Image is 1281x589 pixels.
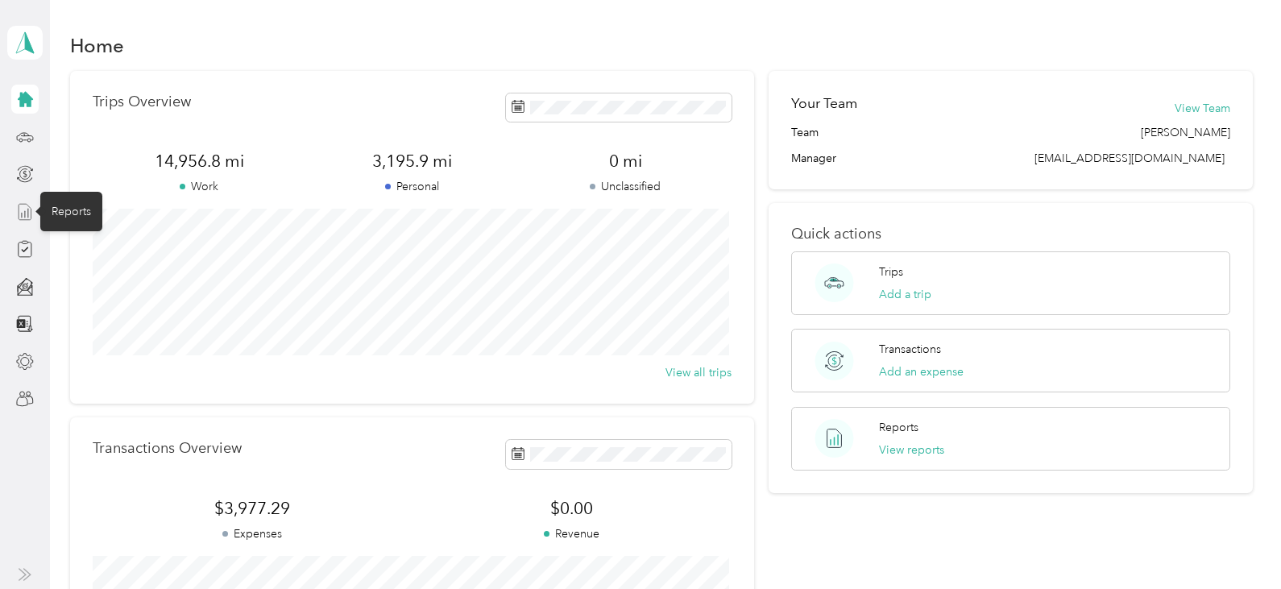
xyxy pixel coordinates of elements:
span: Team [791,124,819,141]
p: Quick actions [791,226,1231,243]
p: Transactions [879,341,941,358]
span: [PERSON_NAME] [1141,124,1230,141]
p: Expenses [93,525,412,542]
p: Personal [305,178,518,195]
iframe: Everlance-gr Chat Button Frame [1191,499,1281,589]
p: Transactions Overview [93,440,242,457]
span: Manager [791,150,836,167]
div: Reports [40,192,102,231]
p: Unclassified [519,178,732,195]
p: Work [93,178,305,195]
p: Revenue [412,525,732,542]
span: $0.00 [412,497,732,520]
button: View reports [879,442,944,458]
button: Add an expense [879,363,964,380]
span: $3,977.29 [93,497,412,520]
button: Add a trip [879,286,931,303]
button: View all trips [665,364,732,381]
h2: Your Team [791,93,857,114]
span: 0 mi [519,150,732,172]
p: Reports [879,419,918,436]
button: View Team [1175,100,1230,117]
span: [EMAIL_ADDRESS][DOMAIN_NAME] [1034,151,1225,165]
span: 14,956.8 mi [93,150,305,172]
p: Trips Overview [93,93,191,110]
span: 3,195.9 mi [305,150,518,172]
p: Trips [879,263,903,280]
h1: Home [70,37,124,54]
